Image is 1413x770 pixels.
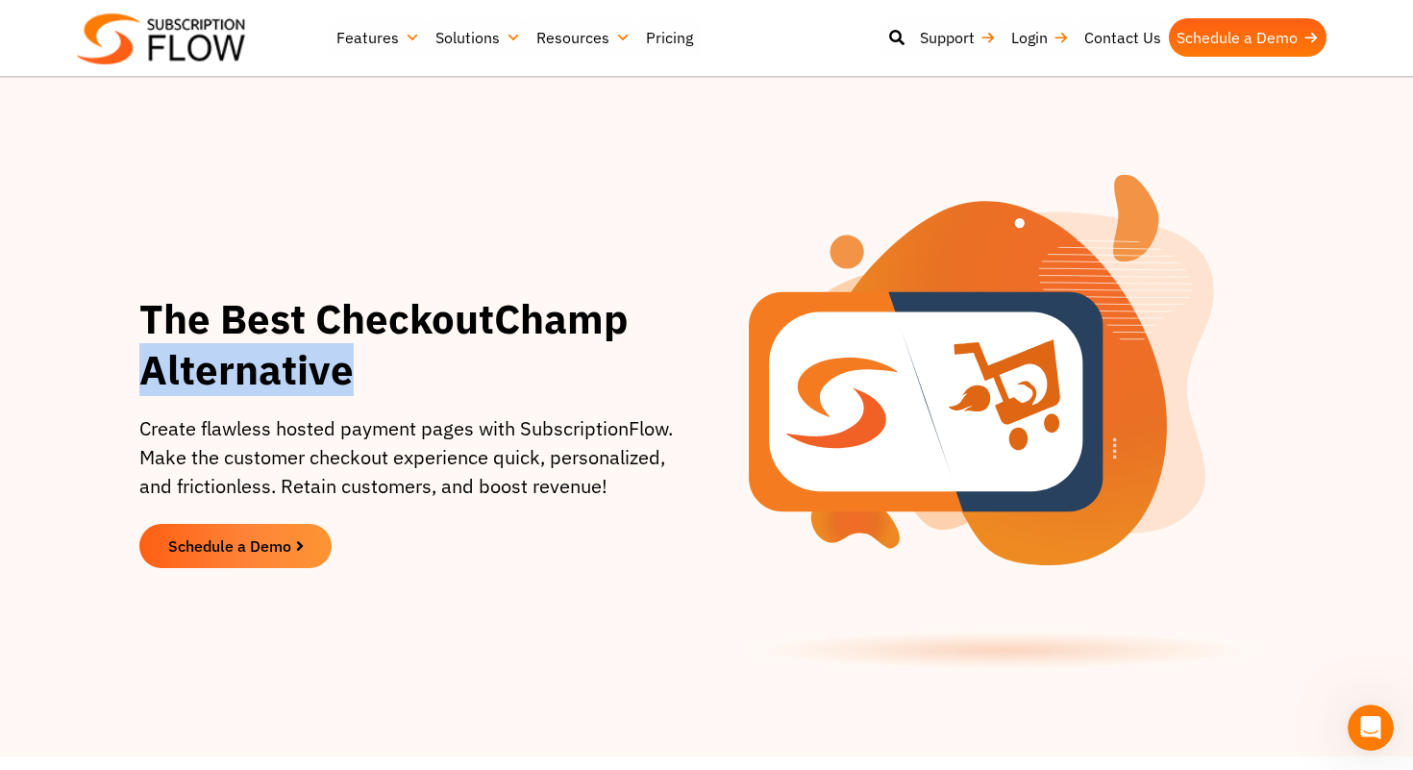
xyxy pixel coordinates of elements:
h1: The Best CheckoutChamp Alternative [139,294,697,395]
a: Pricing [638,18,701,57]
iframe: Intercom live chat [1348,705,1394,751]
a: Support [912,18,1004,57]
a: Schedule a Demo [139,524,332,568]
a: Resources [529,18,638,57]
p: Create flawless hosted payment pages with SubscriptionFlow. Make the customer checkout experience... [139,414,697,501]
img: Subscriptionflow [77,13,245,64]
a: Schedule a Demo [1169,18,1326,57]
a: Login [1004,18,1077,57]
a: Contact Us [1077,18,1169,57]
span: Schedule a Demo [168,538,291,554]
img: CheckoutChamp-banner-image [716,154,1274,689]
a: Features [329,18,428,57]
a: Solutions [428,18,529,57]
